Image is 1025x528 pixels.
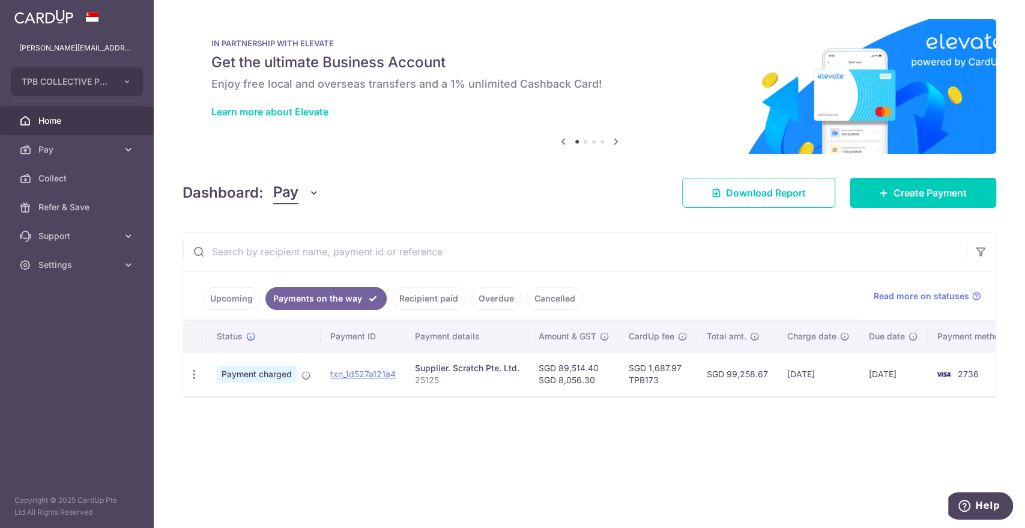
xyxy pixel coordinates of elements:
[405,321,529,352] th: Payment details
[183,182,264,204] h4: Dashboard:
[183,232,967,271] input: Search by recipient name, payment id or reference
[619,352,697,396] td: SGD 1,687.97 TPB173
[893,186,967,200] span: Create Payment
[529,352,619,396] td: SGD 89,514.40 SGD 8,056.30
[707,330,746,342] span: Total amt.
[38,201,118,213] span: Refer & Save
[629,330,674,342] span: CardUp fee
[527,287,583,310] a: Cancelled
[202,287,261,310] a: Upcoming
[265,287,387,310] a: Payments on the way
[850,178,996,208] a: Create Payment
[471,287,522,310] a: Overdue
[273,181,298,204] span: Pay
[38,115,118,127] span: Home
[682,178,835,208] a: Download Report
[787,330,836,342] span: Charge date
[183,19,996,154] img: Renovation banner
[211,106,328,118] a: Learn more about Elevate
[19,42,135,54] p: [PERSON_NAME][EMAIL_ADDRESS][DOMAIN_NAME]
[330,369,396,379] a: txn_1d527a121a4
[11,67,143,96] button: TPB COLLECTIVE PTE. LTD.
[321,321,405,352] th: Payment ID
[697,352,778,396] td: SGD 99,258.67
[38,144,118,156] span: Pay
[392,287,466,310] a: Recipient paid
[931,367,955,381] img: Bank Card
[211,77,967,91] h6: Enjoy free local and overseas transfers and a 1% unlimited Cashback Card!
[948,492,1013,522] iframe: Opens a widget where you can find more information
[958,369,979,379] span: 2736
[38,172,118,184] span: Collect
[928,321,1019,352] th: Payment method
[38,259,118,271] span: Settings
[211,53,967,72] h5: Get the ultimate Business Account
[38,230,118,242] span: Support
[22,76,110,88] span: TPB COLLECTIVE PTE. LTD.
[273,181,319,204] button: Pay
[726,186,806,200] span: Download Report
[869,330,905,342] span: Due date
[874,290,981,302] a: Read more on statuses
[14,10,73,24] img: CardUp
[859,352,928,396] td: [DATE]
[778,352,859,396] td: [DATE]
[415,374,519,386] p: 25125
[415,362,519,374] div: Supplier. Scratch Pte. Ltd.
[874,290,969,302] span: Read more on statuses
[217,366,297,383] span: Payment charged
[539,330,596,342] span: Amount & GST
[211,38,967,48] p: IN PARTNERSHIP WITH ELEVATE
[217,330,243,342] span: Status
